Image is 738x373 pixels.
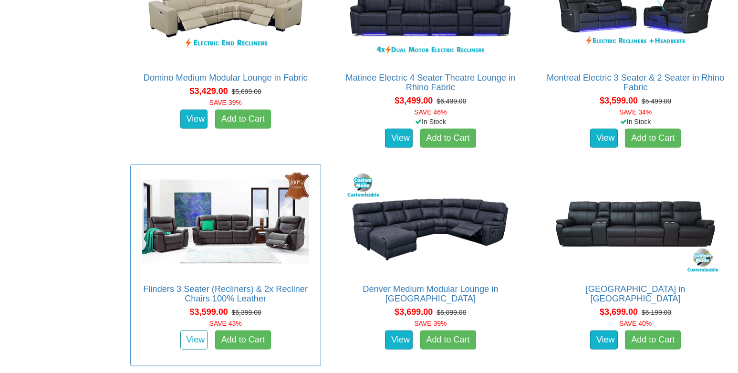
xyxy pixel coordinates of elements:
del: $6,099.00 [437,309,466,316]
a: View [385,129,413,148]
del: $6,199.00 [642,309,671,316]
font: SAVE 46% [414,108,447,116]
a: View [180,110,208,129]
a: Add to Cart [625,331,681,350]
span: $3,599.00 [190,307,228,317]
a: Add to Cart [420,129,476,148]
a: Matinee Electric 4 Seater Theatre Lounge in Rhino Fabric [346,73,516,92]
a: Add to Cart [215,331,271,350]
del: $5,499.00 [642,97,671,105]
a: View [590,129,618,148]
img: Denver Medium Modular Lounge in Fabric [344,170,516,275]
a: View [385,331,413,350]
div: In Stock [538,117,733,126]
del: $6,499.00 [437,97,466,105]
del: $6,399.00 [231,309,261,316]
font: SAVE 40% [619,320,652,327]
font: SAVE 43% [209,320,242,327]
span: $3,699.00 [395,307,433,317]
a: Denver Medium Modular Lounge in [GEOGRAPHIC_DATA] [363,284,498,303]
div: In Stock [333,117,528,126]
font: SAVE 39% [414,320,447,327]
span: $3,699.00 [600,307,638,317]
font: SAVE 34% [619,108,652,116]
span: $3,429.00 [190,86,228,96]
font: SAVE 39% [209,99,242,106]
a: Domino Medium Modular Lounge in Fabric [144,73,308,83]
span: $3,499.00 [395,96,433,105]
a: Add to Cart [215,110,271,129]
a: View [180,331,208,350]
img: Denver Theatre Lounge in Fabric [550,170,721,275]
del: $5,699.00 [231,88,261,95]
a: Add to Cart [625,129,681,148]
a: Flinders 3 Seater (Recliners) & 2x Recliner Chairs 100% Leather [143,284,308,303]
a: Montreal Electric 3 Seater & 2 Seater in Rhino Fabric [547,73,724,92]
a: View [590,331,618,350]
span: $3,599.00 [600,96,638,105]
a: Add to Cart [420,331,476,350]
a: [GEOGRAPHIC_DATA] in [GEOGRAPHIC_DATA] [586,284,686,303]
img: Flinders 3 Seater (Recliners) & 2x Recliner Chairs 100% Leather [140,170,312,275]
